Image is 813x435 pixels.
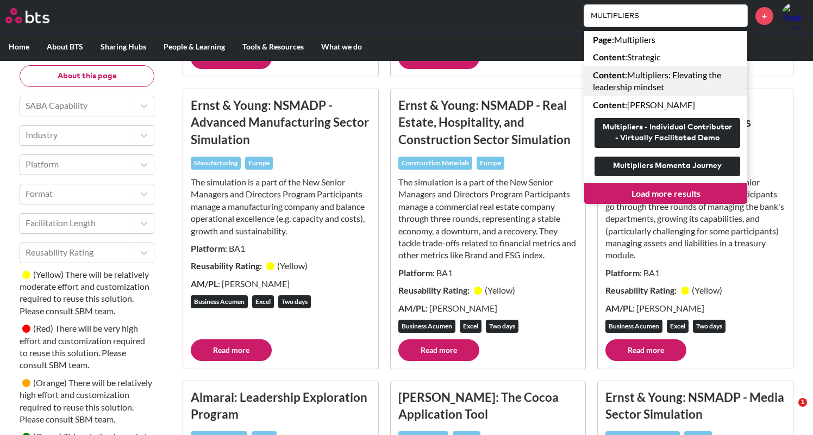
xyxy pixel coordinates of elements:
strong: AM/PL [398,303,426,313]
h3: Ernst & Young: NSMADP - Media Sector Simulation [605,389,785,423]
strong: AM/PL [191,278,218,289]
label: About BTS [38,33,92,61]
a: Content:Strategic [584,48,747,66]
strong: Content [593,70,625,80]
p: : BA1 [605,267,785,279]
strong: Reusability Rating: [605,285,678,295]
p: : BA1 [191,243,371,254]
h3: [PERSON_NAME]: The Cocoa Application Tool [398,389,578,423]
div: Two days [693,320,726,333]
div: Excel [460,320,481,333]
a: Read more [398,339,479,361]
button: Multipliers Momenta Journey [595,157,740,176]
p: : [PERSON_NAME] [398,302,578,314]
strong: Reusability Rating: [191,260,264,271]
a: Go home [5,8,70,23]
strong: Reusability Rating: [398,285,471,295]
h3: Ernst & Young: NSMADP - Real Estate, Hospitality, and Construction Sector Simulation [398,97,578,148]
p: The simulation is a part of the New Senior Managers and Directors Program Participants manage a c... [398,176,578,262]
div: Business Acumen [191,295,248,308]
p: The simulation is a part of the New Senior Managers and Directors Program Participants manage a m... [191,176,371,237]
div: Europe [245,157,273,170]
small: ( Yellow ) [485,285,515,295]
img: Thais Cardoso [781,3,808,29]
a: Read more [191,339,272,361]
a: Load more results [584,183,747,204]
small: ( Yellow ) [277,260,308,271]
label: What we do [312,33,371,61]
a: + [755,7,773,25]
small: ( Yellow ) [692,285,722,295]
h3: Ernst & Young: NSMADP - Advanced Manufacturing Sector Simulation [191,97,371,148]
h3: Almarai: Leadership Exploration Program [191,389,371,423]
div: Construction Materials [398,157,472,170]
img: BTS Logo [5,8,49,23]
div: Business Acumen [398,320,455,333]
div: Europe [477,157,504,170]
strong: Platform [191,243,225,253]
strong: Platform [398,268,433,278]
p: : [PERSON_NAME] [191,278,371,290]
div: Two days [278,295,311,308]
iframe: Intercom live chat [776,398,802,424]
strong: Content [593,52,625,62]
small: ( Red ) [33,324,53,334]
small: There will be relatively moderate effort and customization required to reuse this solution. Pleas... [20,269,149,316]
small: ( Orange ) [33,377,67,388]
p: The simulation is a part of the New Senior Managers and Directors Program Participants go through... [605,176,785,262]
p: : BA1 [398,267,578,279]
label: Tools & Resources [234,33,312,61]
a: Page:Multipliers [584,31,747,48]
a: Profile [781,3,808,29]
small: ( Yellow ) [33,269,64,279]
div: Excel [667,320,689,333]
strong: Content [593,100,625,110]
span: 1 [798,398,807,407]
div: Manufacturing [191,157,241,170]
label: People & Learning [155,33,234,61]
small: There will be very high effort and customization required to reuse this solution. Please consult ... [20,324,145,370]
strong: Page [593,34,612,45]
label: Sharing Hubs [92,33,155,61]
button: About this page [20,65,154,87]
div: Business Acumen [605,320,662,333]
a: Content:Multipliers: Elevating the leadership mindset [584,66,747,96]
p: : [PERSON_NAME] [605,302,785,314]
strong: AM/PL [605,303,633,313]
button: Multipliers - Individual Contributor - Virtually Facilitated Demo [595,118,740,148]
div: Two days [486,320,518,333]
small: There will be relatively high effort and customization required to reuse this solution. Please co... [20,377,152,424]
div: Excel [252,295,274,308]
a: Read more [605,339,686,361]
a: Content:[PERSON_NAME] [584,96,747,114]
strong: Platform [605,268,640,278]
